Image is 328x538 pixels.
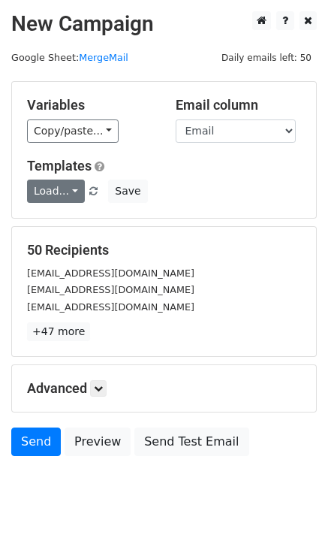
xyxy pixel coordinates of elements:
[27,380,301,397] h5: Advanced
[176,97,302,113] h5: Email column
[108,180,147,203] button: Save
[27,322,90,341] a: +47 more
[27,242,301,258] h5: 50 Recipients
[27,158,92,174] a: Templates
[27,97,153,113] h5: Variables
[65,428,131,456] a: Preview
[27,119,119,143] a: Copy/paste...
[27,284,194,295] small: [EMAIL_ADDRESS][DOMAIN_NAME]
[253,466,328,538] iframe: Chat Widget
[216,50,317,66] span: Daily emails left: 50
[79,52,128,63] a: MergeMail
[216,52,317,63] a: Daily emails left: 50
[134,428,248,456] a: Send Test Email
[11,428,61,456] a: Send
[27,267,194,279] small: [EMAIL_ADDRESS][DOMAIN_NAME]
[11,11,317,37] h2: New Campaign
[27,180,85,203] a: Load...
[27,301,194,313] small: [EMAIL_ADDRESS][DOMAIN_NAME]
[11,52,128,63] small: Google Sheet:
